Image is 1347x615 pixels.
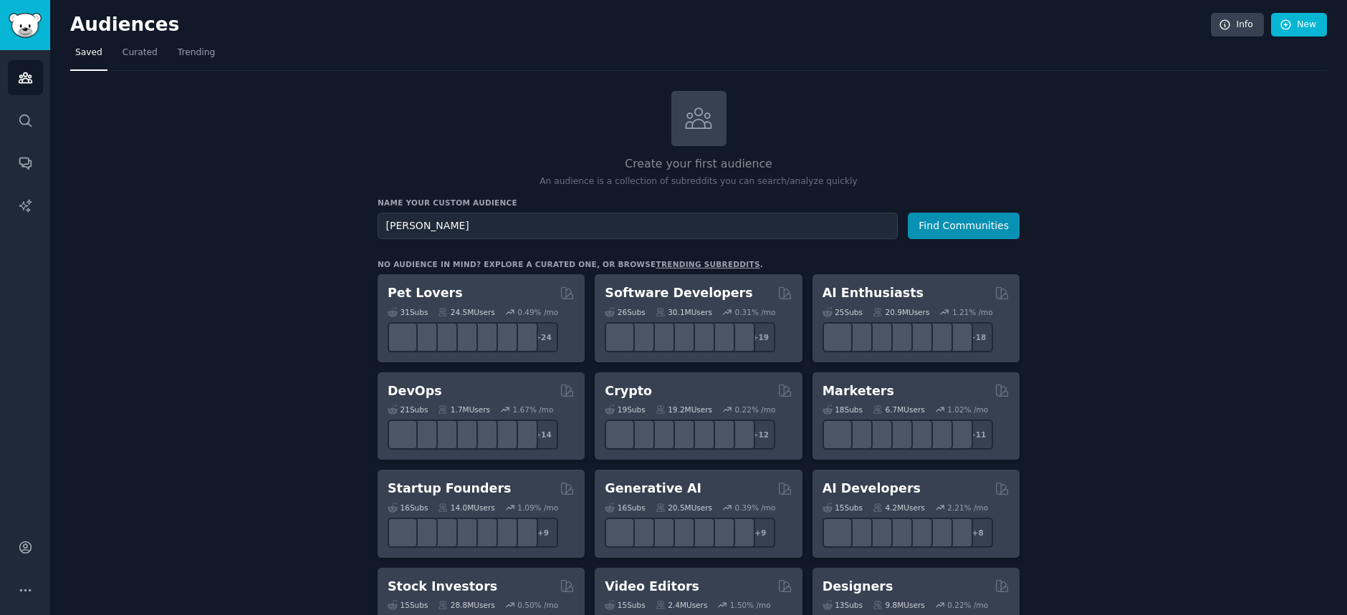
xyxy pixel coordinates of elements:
[412,521,434,543] img: SaaS
[656,307,712,317] div: 30.1M Users
[438,503,494,513] div: 14.0M Users
[605,600,645,610] div: 15 Sub s
[388,578,497,596] h2: Stock Investors
[866,326,888,348] img: AItoolsCatalog
[517,503,558,513] div: 1.09 % /mo
[745,322,775,352] div: + 19
[873,307,929,317] div: 20.9M Users
[952,307,993,317] div: 1.21 % /mo
[947,503,988,513] div: 2.21 % /mo
[472,326,494,348] img: cockatiel
[906,521,929,543] img: OpenSourceAI
[730,600,771,610] div: 1.50 % /mo
[378,155,1020,173] h2: Create your first audience
[512,424,535,446] img: PlatformEngineers
[452,424,474,446] img: DevOpsLinks
[823,382,894,400] h2: Marketers
[846,424,868,446] img: bigseo
[1271,13,1327,37] a: New
[947,405,988,415] div: 1.02 % /mo
[378,198,1020,208] h3: Name your custom audience
[432,326,454,348] img: leopardgeckos
[438,405,490,415] div: 1.7M Users
[388,503,428,513] div: 16 Sub s
[689,424,711,446] img: defiblockchain
[649,424,671,446] img: ethstaker
[866,521,888,543] img: Rag
[605,503,645,513] div: 16 Sub s
[735,405,776,415] div: 0.22 % /mo
[432,424,454,446] img: Docker_DevOps
[823,600,863,610] div: 13 Sub s
[609,521,631,543] img: aivideo
[123,47,158,59] span: Curated
[745,420,775,450] div: + 12
[517,307,558,317] div: 0.49 % /mo
[735,503,776,513] div: 0.39 % /mo
[823,284,924,302] h2: AI Enthusiasts
[886,326,909,348] img: chatgpt_promptDesign
[517,600,558,610] div: 0.50 % /mo
[873,503,925,513] div: 4.2M Users
[709,521,732,543] img: starryai
[669,521,691,543] img: sdforall
[472,424,494,446] img: platformengineering
[492,521,514,543] img: Entrepreneurship
[512,521,535,543] img: growmybusiness
[609,326,631,348] img: software
[528,518,558,548] div: + 9
[906,424,929,446] img: googleads
[118,42,163,71] a: Curated
[70,14,1211,37] h2: Audiences
[432,521,454,543] img: startup
[963,420,993,450] div: + 11
[173,42,220,71] a: Trending
[963,322,993,352] div: + 18
[452,326,474,348] img: turtle
[605,382,652,400] h2: Crypto
[388,284,463,302] h2: Pet Lovers
[392,326,414,348] img: herpetology
[1211,13,1264,37] a: Info
[412,424,434,446] img: AWS_Certified_Experts
[472,521,494,543] img: indiehackers
[605,578,699,596] h2: Video Editors
[388,600,428,610] div: 15 Sub s
[656,405,712,415] div: 19.2M Users
[438,307,494,317] div: 24.5M Users
[729,521,752,543] img: DreamBooth
[745,518,775,548] div: + 9
[729,326,752,348] img: elixir
[629,521,651,543] img: dalle2
[946,521,969,543] img: AIDevelopersSociety
[528,420,558,450] div: + 14
[689,326,711,348] img: reactnative
[669,326,691,348] img: iOSProgramming
[649,521,671,543] img: deepdream
[846,521,868,543] img: DeepSeek
[906,326,929,348] img: OpenAIDev
[946,424,969,446] img: OnlineMarketing
[886,521,909,543] img: MistralAI
[492,326,514,348] img: PetAdvice
[826,521,848,543] img: LangChain
[735,307,776,317] div: 0.31 % /mo
[866,424,888,446] img: AskMarketing
[452,521,474,543] img: ycombinator
[392,521,414,543] img: EntrepreneurRideAlong
[689,521,711,543] img: FluxAI
[963,518,993,548] div: + 8
[438,600,494,610] div: 28.8M Users
[656,503,712,513] div: 20.5M Users
[908,213,1020,239] button: Find Communities
[512,326,535,348] img: dogbreed
[388,307,428,317] div: 31 Sub s
[70,42,107,71] a: Saved
[75,47,102,59] span: Saved
[388,382,442,400] h2: DevOps
[926,424,949,446] img: MarketingResearch
[178,47,215,59] span: Trending
[412,326,434,348] img: ballpython
[709,424,732,446] img: CryptoNews
[649,326,671,348] img: learnjavascript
